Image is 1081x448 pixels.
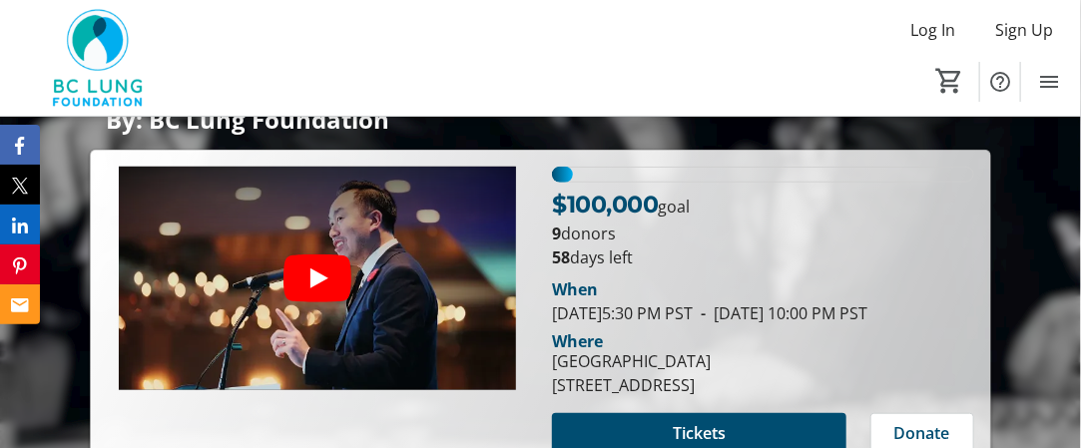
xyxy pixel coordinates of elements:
[894,14,971,46] button: Log In
[552,222,973,245] p: donors
[552,245,973,269] p: days left
[283,254,351,302] button: Play video
[12,8,190,108] img: BC Lung Foundation's Logo
[552,187,690,222] p: goal
[552,333,603,349] div: Where
[552,223,561,244] b: 9
[106,107,974,133] p: By: BC Lung Foundation
[552,190,658,219] span: $100,000
[673,421,726,445] span: Tickets
[980,62,1020,102] button: Help
[552,302,693,324] span: [DATE] 5:30 PM PST
[931,63,967,99] button: Cart
[979,14,1069,46] button: Sign Up
[995,18,1053,42] span: Sign Up
[552,373,711,397] div: [STREET_ADDRESS]
[693,302,867,324] span: [DATE] 10:00 PM PST
[910,18,955,42] span: Log In
[552,277,598,301] div: When
[552,246,570,268] span: 58
[894,421,950,445] span: Donate
[552,167,973,183] div: 4.9% of fundraising goal reached
[693,302,714,324] span: -
[552,349,711,373] div: [GEOGRAPHIC_DATA]
[1029,62,1069,102] button: Menu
